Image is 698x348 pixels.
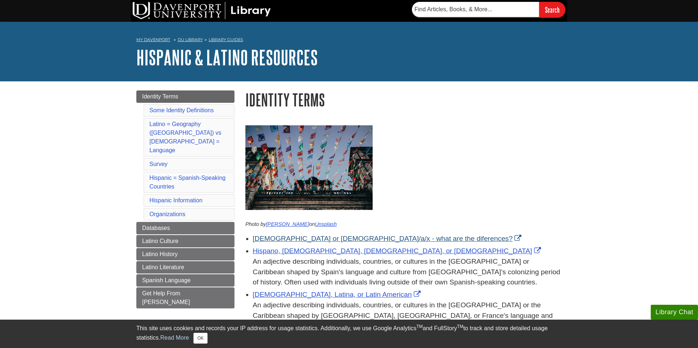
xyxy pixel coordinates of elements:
[136,222,234,234] a: Databases
[253,247,543,255] a: Link opens in new window
[149,107,214,113] a: Some Identity Definitions
[136,37,170,43] a: My Davenport
[149,175,225,190] a: Hispanic = Spanish-Speaking Countries
[142,277,190,283] span: Spanish Language
[412,2,565,17] form: Searches DU Library's articles, books, and more
[253,291,422,298] a: Link opens in new window
[209,37,243,42] a: Library Guides
[253,235,523,242] a: Link opens in new window
[539,2,565,17] input: Search
[412,2,539,17] input: Find Articles, Books, & More...
[457,324,463,329] sup: TM
[142,238,178,244] span: Latino Culture
[136,90,234,308] div: Guide Page Menu
[245,220,562,228] p: Photo by on
[149,121,221,153] a: Latino = Geography ([GEOGRAPHIC_DATA]) vs [DEMOGRAPHIC_DATA] = Language
[142,93,178,100] span: Identity Terms
[142,290,190,305] span: Get Help From [PERSON_NAME]
[149,211,185,217] a: Organizations
[136,248,234,260] a: Latino History
[149,161,168,167] a: Survey
[133,2,271,19] img: DU Library
[651,305,698,320] button: Library Chat
[266,221,309,227] a: [PERSON_NAME]
[416,324,422,329] sup: TM
[136,235,234,247] a: Latino Culture
[149,197,202,203] a: Hispanic Information
[136,46,318,69] a: Hispanic & Latino Resources
[160,335,189,341] a: Read More
[136,90,234,103] a: Identity Terms
[142,251,178,257] span: Latino History
[178,37,203,42] a: DU Library
[142,225,170,231] span: Databases
[136,35,562,46] nav: breadcrumb
[136,287,234,308] a: Get Help From [PERSON_NAME]
[253,256,562,288] div: An adjective describing individuals, countries, or cultures in the [GEOGRAPHIC_DATA] or Caribbean...
[245,90,562,109] h1: Identity Terms
[193,333,208,344] button: Close
[142,264,184,270] span: Latino Literature
[136,324,562,344] div: This site uses cookies and records your IP address for usage statistics. Additionally, we use Goo...
[136,261,234,274] a: Latino Literature
[315,221,337,227] a: Unsplash
[253,300,562,342] div: An adjective describing individuals, countries, or cultures in the [GEOGRAPHIC_DATA] or the Carib...
[136,274,234,287] a: Spanish Language
[245,125,373,210] img: Dia de los Muertos Flags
